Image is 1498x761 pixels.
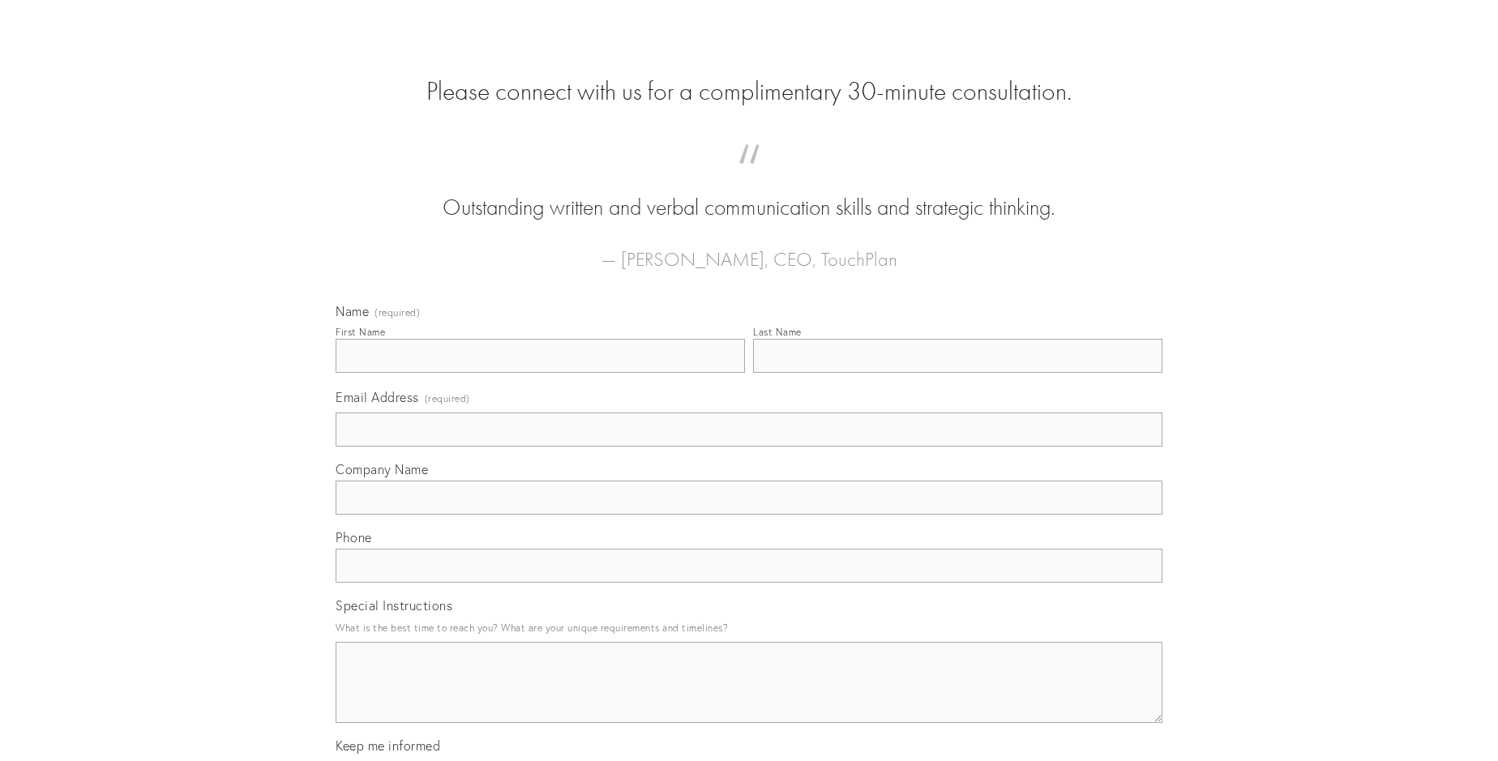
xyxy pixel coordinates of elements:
span: (required) [374,308,420,318]
span: Email Address [336,389,419,405]
span: Phone [336,529,372,545]
h2: Please connect with us for a complimentary 30-minute consultation. [336,76,1162,107]
span: (required) [425,387,470,409]
figcaption: — [PERSON_NAME], CEO, TouchPlan [362,224,1136,276]
span: Name [336,303,369,319]
blockquote: Outstanding written and verbal communication skills and strategic thinking. [362,160,1136,224]
div: First Name [336,326,385,338]
span: Company Name [336,461,428,477]
div: Last Name [753,326,802,338]
span: “ [362,160,1136,192]
span: Special Instructions [336,597,452,614]
p: What is the best time to reach you? What are your unique requirements and timelines? [336,617,1162,639]
span: Keep me informed [336,737,440,754]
